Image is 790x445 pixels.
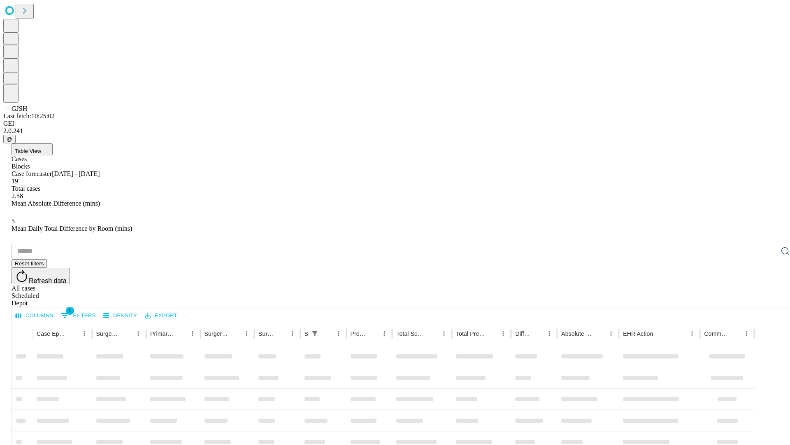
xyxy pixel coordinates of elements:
button: Sort [654,328,665,340]
div: Surgeon Name [96,330,120,337]
button: Select columns [14,309,56,322]
button: Menu [544,328,555,340]
button: Sort [367,328,379,340]
button: Show filters [309,328,321,340]
span: Reset filters [15,260,44,267]
button: Sort [594,328,605,340]
button: Menu [497,328,509,340]
div: Comments [704,330,728,337]
button: Table View [12,143,53,155]
span: @ [7,136,12,142]
span: Last fetch: 10:25:02 [3,112,55,119]
button: Sort [229,328,241,340]
button: Menu [438,328,450,340]
div: Surgery Date [258,330,274,337]
button: Export [143,309,179,322]
span: Case forecaster [12,170,52,177]
button: Refresh data [12,268,70,284]
div: Case Epic Id [37,330,66,337]
button: Sort [321,328,333,340]
div: Scheduled In Room Duration [304,330,308,337]
div: GEI [3,120,787,127]
button: Sort [486,328,497,340]
div: EHR Action [623,330,653,337]
span: 1 [66,307,74,315]
button: Sort [275,328,287,340]
span: Mean Absolute Difference (mins) [12,200,100,207]
span: Table View [15,148,41,154]
button: Density [101,309,139,322]
button: Sort [121,328,132,340]
span: 19 [12,178,18,185]
div: Primary Service [150,330,174,337]
button: Menu [741,328,752,340]
span: [DATE] - [DATE] [52,170,100,177]
button: Sort [67,328,79,340]
div: Predicted In Room Duration [351,330,367,337]
button: Sort [729,328,741,340]
button: @ [3,135,16,143]
button: Menu [379,328,390,340]
span: Mean Daily Total Difference by Room (mins) [12,225,132,232]
button: Menu [686,328,698,340]
div: Difference [515,330,531,337]
button: Show filters [59,309,98,322]
button: Sort [427,328,438,340]
span: Refresh data [29,277,67,284]
span: GJSH [12,105,27,112]
div: Total Predicted Duration [456,330,486,337]
button: Menu [187,328,198,340]
button: Sort [175,328,187,340]
button: Menu [605,328,617,340]
button: Menu [132,328,144,340]
div: Surgery Name [204,330,228,337]
button: Reset filters [12,259,47,268]
div: Total Scheduled Duration [396,330,426,337]
div: 1 active filter [309,328,321,340]
span: Total cases [12,185,40,192]
div: Absolute Difference [561,330,593,337]
button: Menu [241,328,252,340]
button: Menu [333,328,344,340]
button: Menu [79,328,90,340]
span: 5 [12,218,15,225]
div: 2.0.241 [3,127,787,135]
button: Sort [532,328,544,340]
button: Menu [287,328,298,340]
span: 2.58 [12,192,23,199]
